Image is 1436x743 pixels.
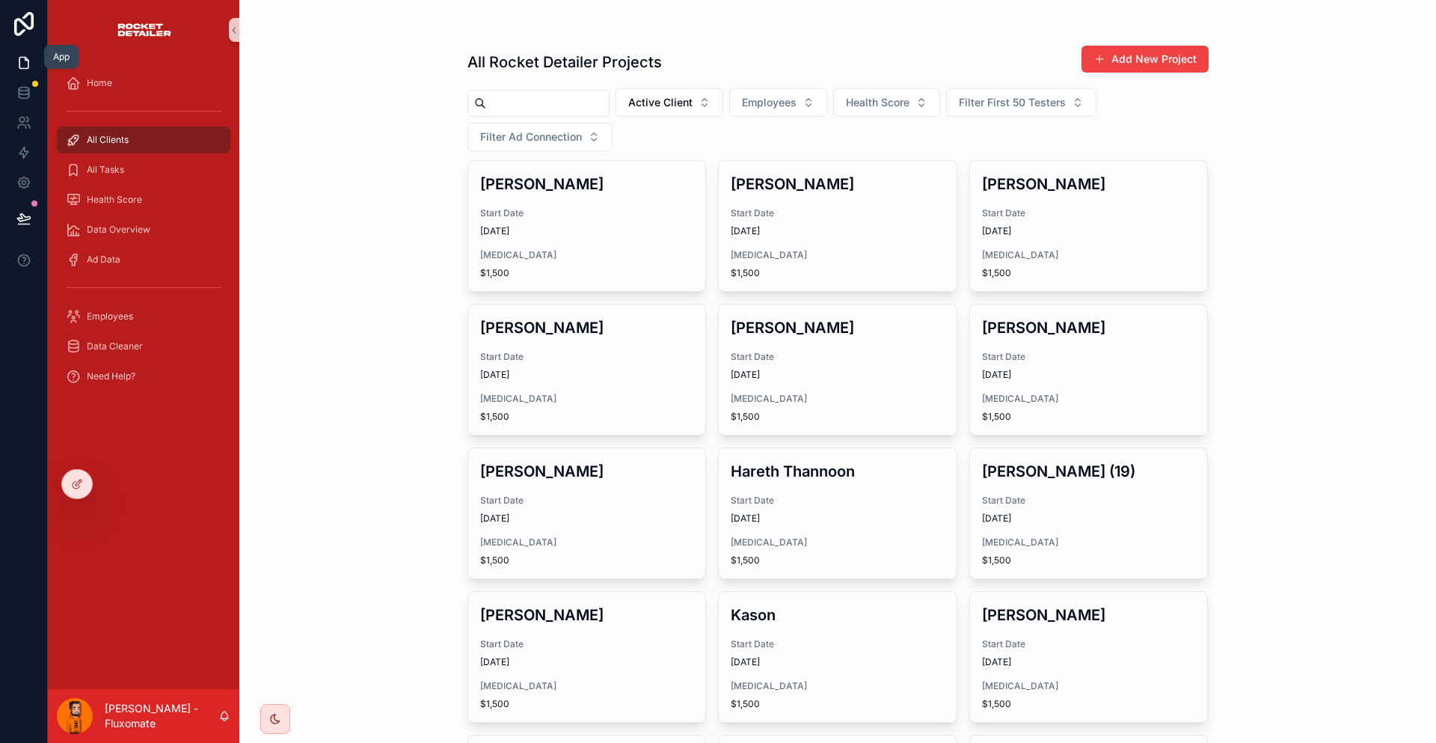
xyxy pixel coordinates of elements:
h3: Hareth Thannoon [731,460,945,483]
span: Active Client [628,95,693,110]
span: [DATE] [480,513,694,525]
a: Employees [57,303,230,330]
span: [DATE] [731,656,945,668]
span: [DATE] [982,225,1196,237]
h3: [PERSON_NAME] [480,317,694,339]
span: [MEDICAL_DATA] [982,249,1196,261]
span: Ad Data [87,254,120,266]
span: Employees [742,95,797,110]
a: [PERSON_NAME]Start Date[DATE][MEDICAL_DATA]$1,500 [969,304,1209,435]
span: Start Date [731,207,945,219]
span: $1,500 [982,411,1196,423]
span: $1,500 [480,267,694,279]
h1: All Rocket Detailer Projects [467,52,662,73]
a: Health Score [57,186,230,213]
span: $1,500 [731,411,945,423]
a: Hareth ThannoonStart Date[DATE][MEDICAL_DATA]$1,500 [718,447,957,579]
span: [MEDICAL_DATA] [982,536,1196,548]
h3: [PERSON_NAME] [982,173,1196,195]
span: [MEDICAL_DATA] [480,536,694,548]
span: $1,500 [731,698,945,710]
img: App logo [116,18,172,42]
button: Select Button [833,88,940,117]
h3: [PERSON_NAME] [480,173,694,195]
span: Start Date [480,351,694,363]
span: Start Date [982,351,1196,363]
span: [DATE] [982,369,1196,381]
div: App [53,51,70,63]
span: Home [87,77,112,89]
a: [PERSON_NAME]Start Date[DATE][MEDICAL_DATA]$1,500 [467,304,707,435]
span: Health Score [87,194,142,206]
button: Select Button [946,88,1096,117]
span: [MEDICAL_DATA] [731,536,945,548]
h3: [PERSON_NAME] [480,604,694,626]
a: Home [57,70,230,97]
a: [PERSON_NAME]Start Date[DATE][MEDICAL_DATA]$1,500 [969,591,1209,723]
span: Start Date [480,207,694,219]
span: $1,500 [731,267,945,279]
span: [DATE] [480,656,694,668]
button: Add New Project [1081,46,1209,73]
a: [PERSON_NAME] (19)Start Date[DATE][MEDICAL_DATA]$1,500 [969,447,1209,579]
span: Start Date [731,351,945,363]
a: [PERSON_NAME]Start Date[DATE][MEDICAL_DATA]$1,500 [718,304,957,435]
h3: [PERSON_NAME] [982,604,1196,626]
span: [DATE] [731,225,945,237]
span: [DATE] [731,369,945,381]
a: [PERSON_NAME]Start Date[DATE][MEDICAL_DATA]$1,500 [718,160,957,292]
a: [PERSON_NAME]Start Date[DATE][MEDICAL_DATA]$1,500 [467,447,707,579]
button: Select Button [729,88,827,117]
span: Start Date [731,495,945,507]
span: [MEDICAL_DATA] [480,680,694,692]
a: All Tasks [57,156,230,183]
span: Start Date [982,207,1196,219]
span: Start Date [982,638,1196,650]
a: [PERSON_NAME]Start Date[DATE][MEDICAL_DATA]$1,500 [467,591,707,723]
span: [MEDICAL_DATA] [731,249,945,261]
button: Select Button [467,123,613,151]
span: $1,500 [480,411,694,423]
span: Data Overview [87,224,150,236]
a: [PERSON_NAME]Start Date[DATE][MEDICAL_DATA]$1,500 [467,160,707,292]
span: $1,500 [982,267,1196,279]
span: $1,500 [480,554,694,566]
span: Start Date [731,638,945,650]
span: Start Date [480,495,694,507]
span: [MEDICAL_DATA] [731,393,945,405]
h3: [PERSON_NAME] [731,173,945,195]
h3: [PERSON_NAME] [731,317,945,339]
a: All Clients [57,126,230,153]
a: Ad Data [57,246,230,273]
span: [MEDICAL_DATA] [982,393,1196,405]
h3: [PERSON_NAME] [982,317,1196,339]
span: Data Cleaner [87,340,143,352]
span: [MEDICAL_DATA] [731,680,945,692]
span: $1,500 [480,698,694,710]
span: Filter First 50 Testers [959,95,1066,110]
span: $1,500 [982,554,1196,566]
span: All Tasks [87,164,124,176]
span: [MEDICAL_DATA] [480,249,694,261]
span: $1,500 [731,554,945,566]
span: Employees [87,311,133,322]
div: scrollable content [48,60,239,407]
h3: [PERSON_NAME] (19) [982,460,1196,483]
span: [DATE] [982,656,1196,668]
button: Select Button [616,88,723,117]
span: [MEDICAL_DATA] [480,393,694,405]
span: [DATE] [480,369,694,381]
span: $1,500 [982,698,1196,710]
h3: [PERSON_NAME] [480,460,694,483]
span: [DATE] [480,225,694,237]
span: [DATE] [731,513,945,525]
h3: Kason [731,604,945,626]
a: Data Cleaner [57,333,230,360]
span: Health Score [846,95,909,110]
p: [PERSON_NAME] - Fluxomate [105,701,218,731]
span: Start Date [982,495,1196,507]
span: Start Date [480,638,694,650]
span: [DATE] [982,513,1196,525]
span: [MEDICAL_DATA] [982,680,1196,692]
